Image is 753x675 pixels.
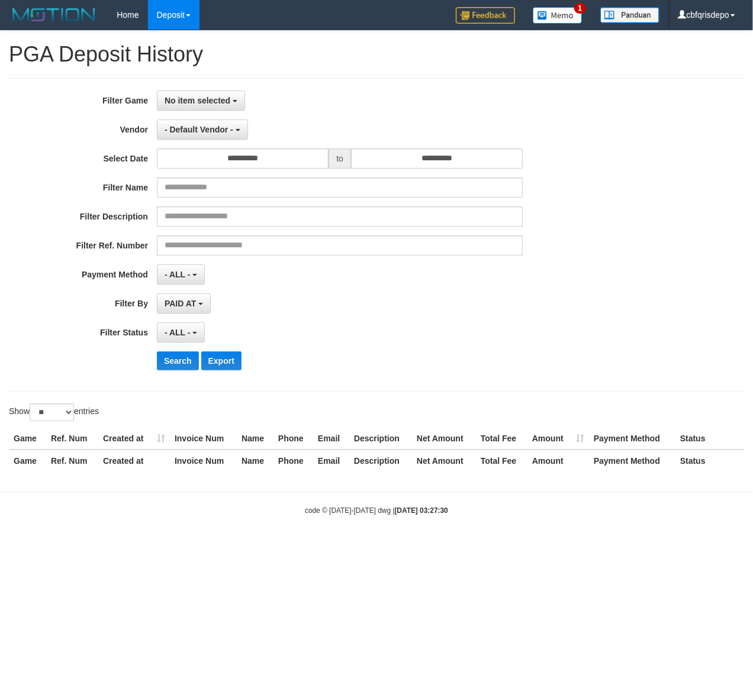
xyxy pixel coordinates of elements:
[165,299,196,308] span: PAID AT
[533,7,583,24] img: Button%20Memo.svg
[9,428,46,450] th: Game
[165,328,191,337] span: - ALL -
[9,43,744,66] h1: PGA Deposit History
[527,450,589,471] th: Amount
[476,450,527,471] th: Total Fee
[157,91,245,111] button: No item selected
[349,450,412,471] th: Description
[9,450,46,471] th: Game
[329,148,351,169] span: to
[476,428,527,450] th: Total Fee
[349,428,412,450] th: Description
[9,6,99,24] img: MOTION_logo.png
[165,125,233,134] span: - Default Vendor -
[237,428,273,450] th: Name
[98,450,170,471] th: Created at
[46,450,98,471] th: Ref. Num
[589,450,675,471] th: Payment Method
[165,96,230,105] span: No item selected
[456,7,515,24] img: Feedback.jpg
[201,351,242,370] button: Export
[313,450,349,471] th: Email
[273,450,313,471] th: Phone
[170,450,237,471] th: Invoice Num
[157,351,199,370] button: Search
[675,428,744,450] th: Status
[165,270,191,279] span: - ALL -
[9,403,99,421] label: Show entries
[237,450,273,471] th: Name
[157,322,205,343] button: - ALL -
[30,403,74,421] select: Showentries
[412,428,476,450] th: Net Amount
[527,428,589,450] th: Amount
[395,506,448,515] strong: [DATE] 03:27:30
[412,450,476,471] th: Net Amount
[305,506,448,515] small: code © [DATE]-[DATE] dwg |
[600,7,659,23] img: panduan.png
[589,428,675,450] th: Payment Method
[313,428,349,450] th: Email
[157,120,248,140] button: - Default Vendor -
[157,293,211,314] button: PAID AT
[170,428,237,450] th: Invoice Num
[574,3,587,14] span: 1
[157,264,205,285] button: - ALL -
[46,428,98,450] th: Ref. Num
[675,450,744,471] th: Status
[98,428,170,450] th: Created at
[273,428,313,450] th: Phone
